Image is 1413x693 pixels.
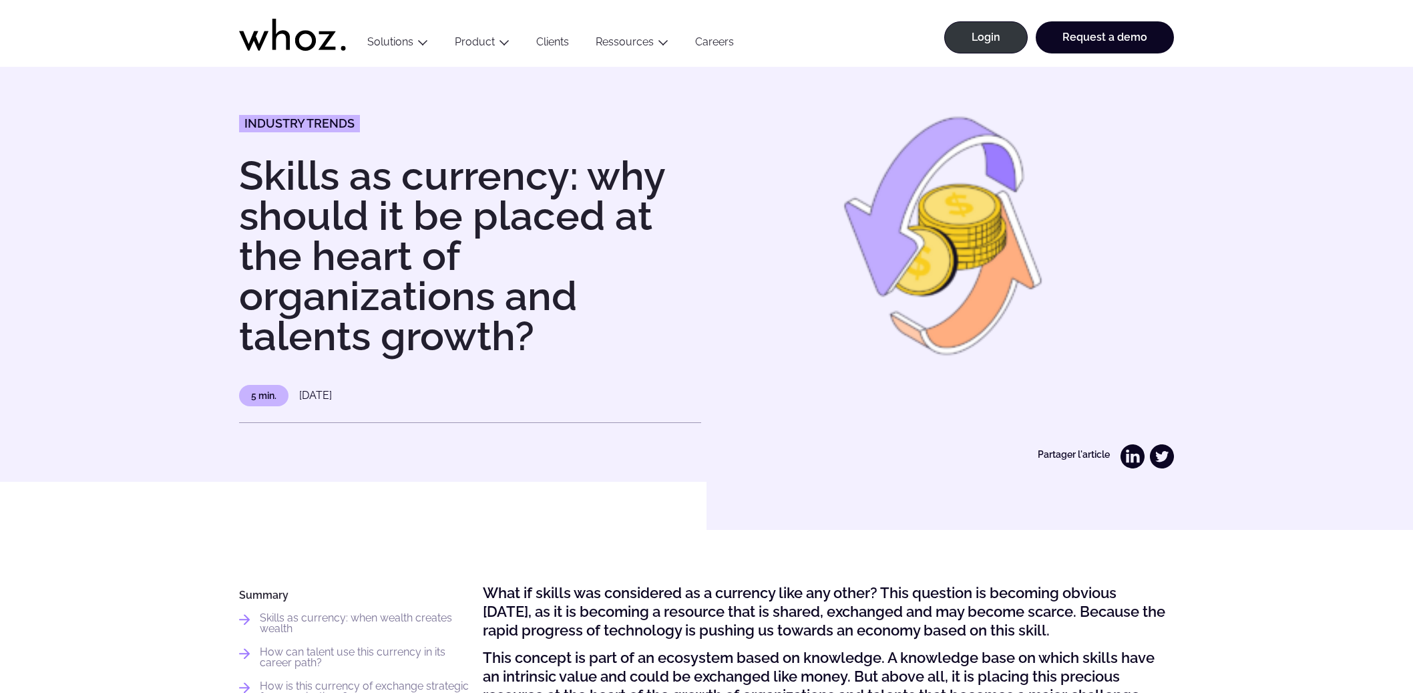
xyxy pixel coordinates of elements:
a: Request a demo [1036,21,1174,53]
a: Skills as currency: when wealth creates wealth [260,613,469,634]
p: Partager l'article [1038,447,1110,462]
h1: Skills as currency: why should it be placed at the heart of organizations and talents growth? [239,156,701,356]
button: Product [441,35,523,53]
a: Careers [682,35,747,53]
a: Product [455,35,495,48]
p: What if skills was considered as a currency like any other? This question is becoming obvious [DA... [483,583,1167,640]
img: skills as currency [712,115,1174,357]
a: Ressources [596,35,654,48]
button: Ressources [582,35,682,53]
h4: Summary [239,589,469,601]
a: Clients [523,35,582,53]
p: 5 min. [239,385,288,406]
time: [DATE] [299,389,332,402]
span: Industry Trends [244,118,355,130]
a: How can talent use this currency in its career path? [260,647,469,668]
iframe: Chatbot [1325,605,1394,674]
a: Login [944,21,1028,53]
button: Solutions [354,35,441,53]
